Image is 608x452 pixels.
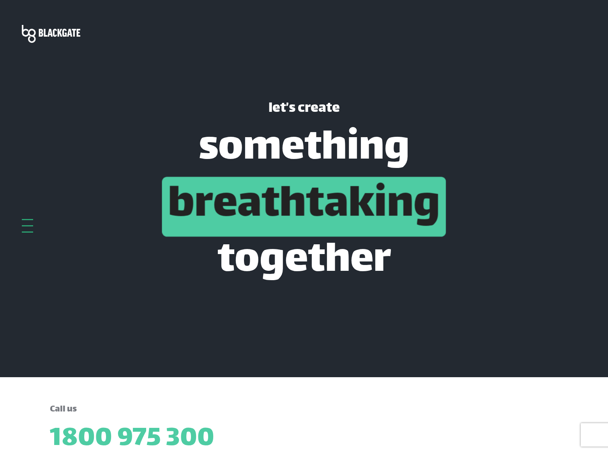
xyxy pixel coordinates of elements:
h1: let’s create [175,100,433,118]
div: something together [175,122,433,290]
a: breathtaking [168,168,440,245]
div: Call us [50,402,558,417]
img: Blackgate [22,25,80,43]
